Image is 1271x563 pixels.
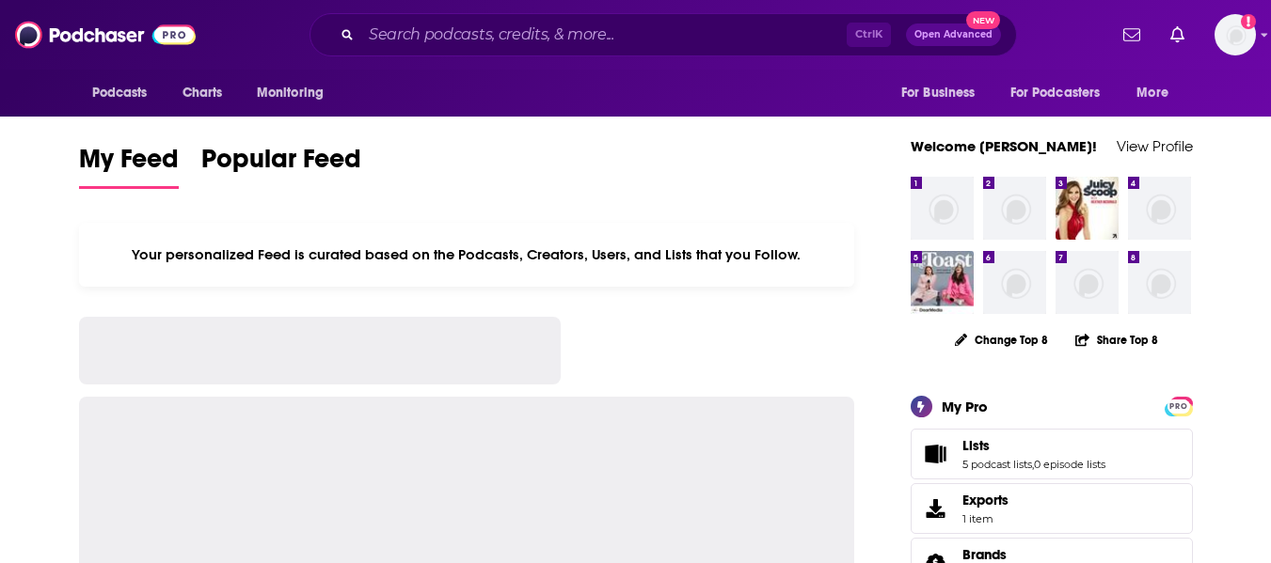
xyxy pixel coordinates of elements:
button: Share Top 8 [1074,321,1159,358]
img: missing-image.png [983,177,1046,240]
span: For Business [901,80,976,106]
img: Juicy Scoop with Heather McDonald [1056,177,1119,240]
button: open menu [998,75,1128,111]
span: More [1136,80,1168,106]
input: Search podcasts, credits, & more... [361,20,847,50]
button: open menu [244,75,348,111]
button: Show profile menu [1215,14,1256,55]
a: View Profile [1117,137,1193,155]
span: Brands [962,546,1007,563]
button: open menu [888,75,999,111]
a: Show notifications dropdown [1163,19,1192,51]
a: Lists [962,437,1105,454]
span: Lists [911,429,1193,479]
span: Exports [962,492,1009,508]
img: missing-image.png [911,177,974,240]
span: Lists [962,437,990,454]
a: 0 episode lists [1034,458,1105,471]
button: Change Top 8 [944,328,1060,352]
span: My Feed [79,143,179,186]
span: 1 item [962,512,1009,525]
img: missing-image.png [1128,177,1191,240]
span: For Podcasters [1010,80,1101,106]
span: Exports [917,495,955,522]
a: Show notifications dropdown [1116,19,1148,51]
button: open menu [1123,75,1192,111]
div: Search podcasts, credits, & more... [310,13,1017,56]
span: Charts [183,80,223,106]
a: My Feed [79,143,179,189]
button: Open AdvancedNew [906,23,1001,46]
svg: Add a profile image [1241,14,1256,29]
img: Podchaser - Follow, Share and Rate Podcasts [15,17,196,53]
div: Your personalized Feed is curated based on the Podcasts, Creators, Users, and Lists that you Follow. [79,223,855,287]
span: Popular Feed [201,143,361,186]
span: PRO [1168,399,1190,414]
span: New [966,11,1000,29]
a: Lists [917,441,955,467]
a: Charts [170,75,234,111]
img: missing-image.png [1056,251,1119,314]
span: Logged in as Mallory813 [1215,14,1256,55]
a: Popular Feed [201,143,361,189]
a: PRO [1168,398,1190,412]
a: Welcome [PERSON_NAME]! [911,137,1097,155]
button: open menu [79,75,172,111]
img: missing-image.png [983,251,1046,314]
a: Brands [962,546,1016,563]
span: Podcasts [92,80,148,106]
img: User Profile [1215,14,1256,55]
a: Exports [911,483,1193,534]
div: My Pro [942,398,988,415]
img: missing-image.png [1128,251,1191,314]
a: 5 podcast lists [962,458,1032,471]
span: , [1032,458,1034,471]
span: Monitoring [257,80,324,106]
img: The Toast [911,251,974,314]
span: Open Advanced [914,30,993,39]
span: Ctrl K [847,23,891,47]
